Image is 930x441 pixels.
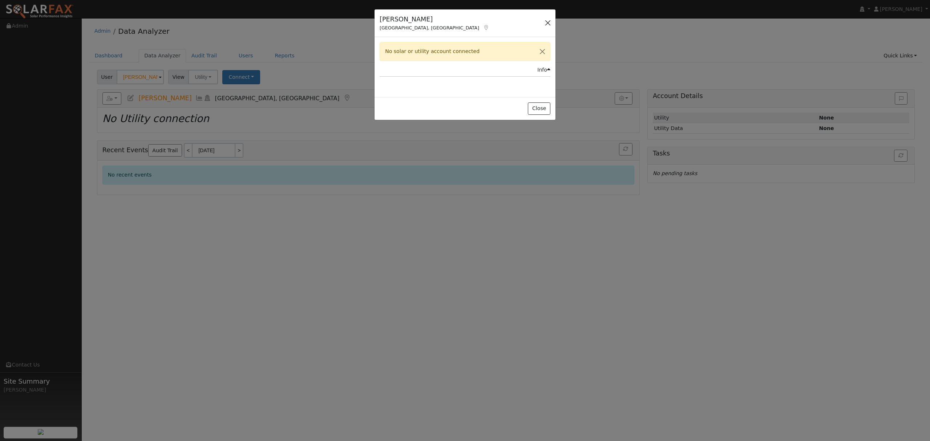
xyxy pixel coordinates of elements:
button: Close [528,102,550,115]
div: No solar or utility account connected [380,42,550,61]
h5: [PERSON_NAME] [380,15,489,24]
a: Map [483,25,489,31]
span: [GEOGRAPHIC_DATA], [GEOGRAPHIC_DATA] [380,25,479,31]
button: Close [535,43,550,60]
div: Info [537,66,550,74]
